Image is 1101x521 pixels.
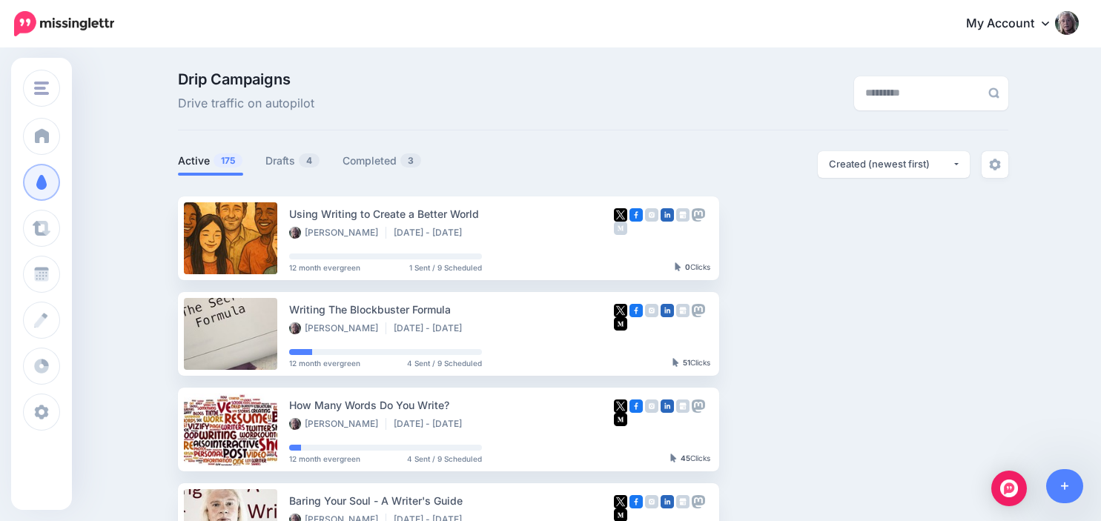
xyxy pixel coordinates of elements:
[407,359,482,367] span: 4 Sent / 9 Scheduled
[614,495,627,508] img: twitter-square.png
[629,399,643,413] img: facebook-square.png
[989,159,1001,170] img: settings-grey.png
[629,495,643,508] img: facebook-square.png
[178,152,243,170] a: Active175
[289,359,360,367] span: 12 month evergreen
[645,208,658,222] img: instagram-grey-square.png
[400,153,421,167] span: 3
[818,151,970,178] button: Created (newest first)
[14,11,114,36] img: Missinglettr
[289,264,360,271] span: 12 month evergreen
[629,304,643,317] img: facebook-square.png
[676,495,690,508] img: google_business-grey-square.png
[683,358,690,367] b: 51
[661,495,674,508] img: linkedin-square.png
[214,153,242,167] span: 175
[289,227,386,239] li: [PERSON_NAME]
[614,413,627,426] img: medium-square.png
[685,262,690,271] b: 0
[289,492,614,509] div: Baring Your Soul - A Writer's Guide
[661,208,674,222] img: linkedin-square.png
[407,455,482,462] span: 4 Sent / 9 Scheduled
[289,396,614,414] div: How Many Words Do You Write?
[692,208,705,222] img: mastodon-grey-square.png
[343,152,422,170] a: Completed3
[289,455,360,462] span: 12 month evergreen
[614,208,627,222] img: twitter-square.png
[614,399,627,413] img: twitter-square.png
[692,399,705,413] img: mastodon-grey-square.png
[670,454,677,462] img: pointer-grey-darker.png
[394,227,469,239] li: [DATE] - [DATE]
[672,358,679,367] img: pointer-grey-darker.png
[645,399,658,413] img: instagram-grey-square.png
[178,72,314,87] span: Drip Campaigns
[676,399,690,413] img: google_business-grey-square.png
[951,6,1079,42] a: My Account
[394,322,469,334] li: [DATE] - [DATE]
[289,322,386,334] li: [PERSON_NAME]
[645,495,658,508] img: instagram-grey-square.png
[645,304,658,317] img: instagram-grey-square.png
[692,304,705,317] img: mastodon-grey-square.png
[692,495,705,508] img: mastodon-grey-square.png
[672,359,710,368] div: Clicks
[661,304,674,317] img: linkedin-square.png
[681,454,690,462] b: 45
[629,208,643,222] img: facebook-square.png
[394,418,469,430] li: [DATE] - [DATE]
[675,263,710,272] div: Clicks
[614,222,627,235] img: medium-grey-square.png
[988,87,999,99] img: search-grey-6.png
[409,264,482,271] span: 1 Sent / 9 Scheduled
[265,152,320,170] a: Drafts4
[299,153,320,167] span: 4
[178,94,314,113] span: Drive traffic on autopilot
[676,304,690,317] img: google_business-grey-square.png
[614,317,627,331] img: medium-square.png
[676,208,690,222] img: google_business-grey-square.png
[829,157,952,171] div: Created (newest first)
[289,418,386,430] li: [PERSON_NAME]
[670,454,710,463] div: Clicks
[675,262,681,271] img: pointer-grey-darker.png
[289,205,614,222] div: Using Writing to Create a Better World
[661,399,674,413] img: linkedin-square.png
[289,301,614,318] div: Writing The Blockbuster Formula
[991,471,1027,506] div: Open Intercom Messenger
[34,82,49,95] img: menu.png
[614,304,627,317] img: twitter-square.png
